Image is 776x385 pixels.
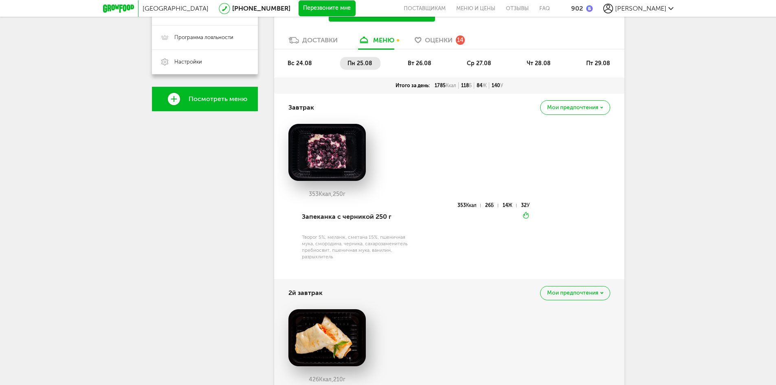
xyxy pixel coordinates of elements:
[288,285,323,301] h4: 2й завтрак
[432,82,459,89] div: 1785
[547,105,598,110] span: Мои предпочтения
[174,58,202,66] span: Настройки
[343,191,345,198] span: г
[152,87,258,111] a: Посмотреть меню
[152,25,258,50] a: Программа лояльности
[347,60,372,67] span: пн 25.08
[189,95,247,103] span: Посмотреть меню
[469,83,472,88] span: Б
[586,5,593,12] img: bonus_b.cdccf46.png
[500,83,503,88] span: У
[288,191,366,198] div: 353 250
[143,4,209,12] span: [GEOGRAPHIC_DATA]
[521,204,530,207] div: 32
[288,124,366,181] img: big_MoPKPmMjtfSDl5PN.png
[174,34,233,41] span: Программа лояльности
[288,60,312,67] span: вс 24.08
[284,36,342,49] a: Доставки
[354,36,398,49] a: меню
[482,83,487,88] span: Ж
[586,60,610,67] span: пт 29.08
[459,82,474,89] div: 118
[485,204,498,207] div: 26
[288,309,366,366] img: big_f6JOkPeOcEAJwXpo.png
[302,234,415,260] div: Творог 5%, меланж, сметана 15%, пшеничная мука, смородина, черника, сахарозаменитель пребиосвит, ...
[489,82,506,89] div: 140
[508,202,512,208] span: Ж
[152,50,258,74] a: Настройки
[302,36,338,44] div: Доставки
[408,60,431,67] span: вт 26.08
[343,376,345,383] span: г
[457,204,481,207] div: 353
[547,290,598,296] span: Мои предпочтения
[456,35,465,44] div: 14
[411,36,469,49] a: Оценки 14
[467,60,491,67] span: ср 27.08
[503,204,517,207] div: 14
[466,202,477,208] span: Ккал
[425,36,453,44] span: Оценки
[527,60,551,67] span: чт 28.08
[302,203,415,231] div: Запеканка с черникой 250 г
[474,82,489,89] div: 84
[288,100,314,115] h4: Завтрак
[527,202,530,208] span: У
[615,4,666,12] span: [PERSON_NAME]
[393,82,432,89] div: Итого за день:
[299,0,356,17] button: Перезвоните мне
[288,376,366,383] div: 426 210
[446,83,456,88] span: Ккал
[373,36,394,44] div: меню
[232,4,290,12] a: [PHONE_NUMBER]
[491,202,494,208] span: Б
[571,4,583,12] div: 902
[319,191,333,198] span: Ккал,
[319,376,333,383] span: Ккал,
